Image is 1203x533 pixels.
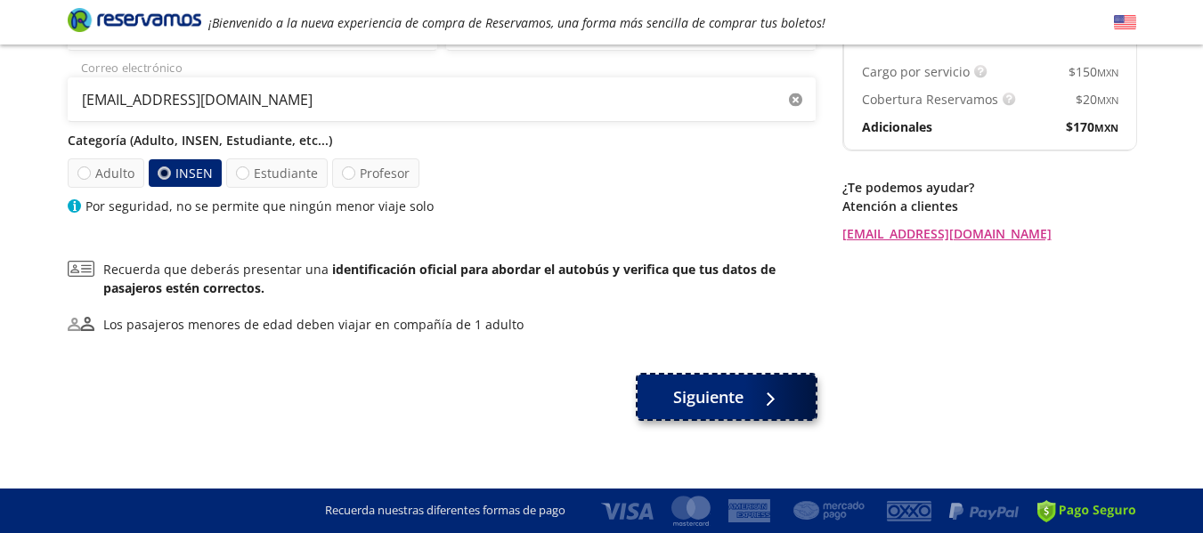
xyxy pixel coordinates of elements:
[842,224,1136,243] a: [EMAIL_ADDRESS][DOMAIN_NAME]
[638,375,816,419] button: Siguiente
[325,502,565,520] p: Recuerda nuestras diferentes formas de pago
[1094,121,1118,134] small: MXN
[103,315,524,334] div: Los pasajeros menores de edad deben viajar en compañía de 1 adulto
[862,117,932,136] p: Adicionales
[842,197,1136,215] p: Atención a clientes
[68,6,201,33] i: Brand Logo
[85,197,434,215] p: Por seguridad, no se permite que ningún menor viaje solo
[1076,90,1118,109] span: $ 20
[68,77,816,122] input: Correo electrónico
[103,261,776,296] b: identificación oficial para abordar el autobús y verifica que tus datos de pasajeros estén correc...
[103,260,816,297] p: Recuerda que deberás presentar una
[1066,117,1118,136] span: $ 170
[862,90,998,109] p: Cobertura Reservamos
[862,62,970,81] p: Cargo por servicio
[842,178,1136,197] p: ¿Te podemos ayudar?
[1097,66,1118,79] small: MXN
[208,14,825,31] em: ¡Bienvenido a la nueva experiencia de compra de Reservamos, una forma más sencilla de comprar tus...
[1114,12,1136,34] button: English
[673,385,744,409] span: Siguiente
[68,158,144,188] label: Adulto
[68,131,816,149] p: Categoría (Adulto, INSEN, Estudiante, etc...)
[68,6,201,38] a: Brand Logo
[226,158,328,188] label: Estudiante
[332,158,419,188] label: Profesor
[1097,93,1118,107] small: MXN
[149,159,222,187] label: INSEN
[1069,62,1118,81] span: $ 150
